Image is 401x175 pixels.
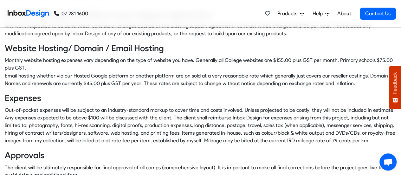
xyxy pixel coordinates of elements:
h4: Website Hosting/ Domain / Email Hosting [5,43,396,54]
p: Out-of-pocket expenses will be subject to an industry-standard markup to cover time and costs inv... [5,106,396,144]
h4: Expenses [5,92,396,104]
span: Products [277,10,300,17]
p: Any work requested to be done which consists of changes outside of the existing support agreement... [5,22,396,37]
a: Products [275,7,307,20]
a: Contact Us [360,8,396,20]
a: About [335,7,353,20]
p: Monthly website hosting expenses vary depending on the type of website you have. Generally all Co... [5,57,396,87]
button: Feedback - Show survey [389,66,401,109]
span: Help [313,10,325,17]
h4: Approvals [5,149,396,161]
a: Help [310,7,332,20]
div: Open chat [379,153,397,171]
span: Feedback [392,72,398,94]
a: 07 281 1600 [54,10,88,17]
